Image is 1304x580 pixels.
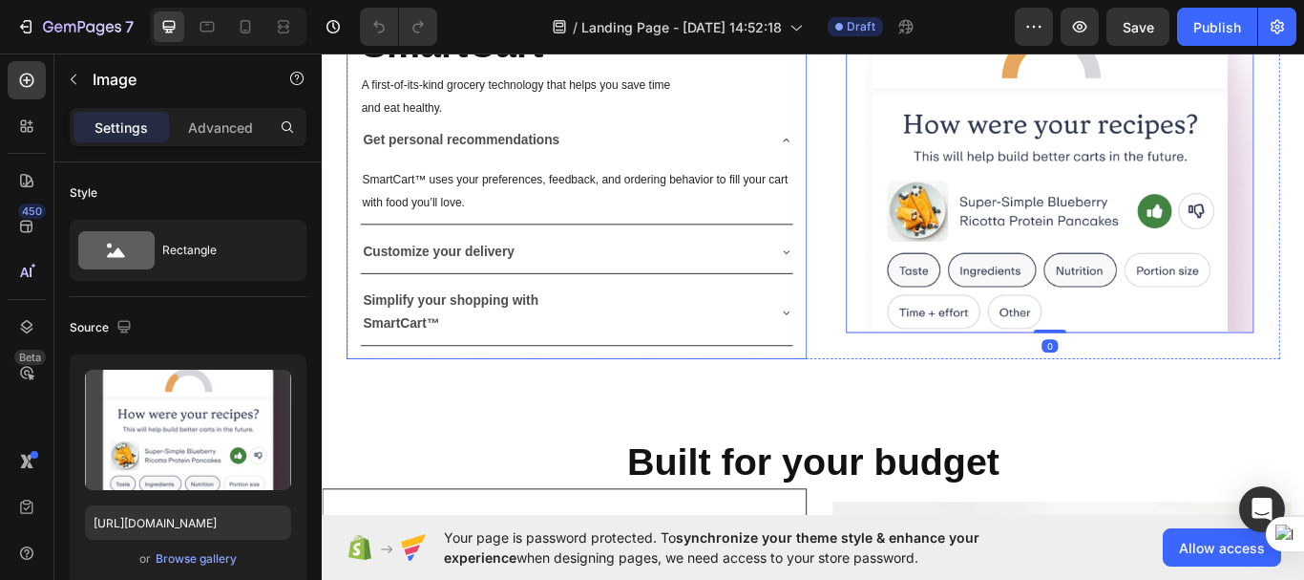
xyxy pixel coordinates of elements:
[85,505,291,540] input: https://example.com/image.jpg
[1106,8,1169,46] button: Save
[1239,486,1285,532] div: Open Intercom Messenger
[93,68,255,91] p: Image
[18,204,46,219] div: 450
[847,18,875,35] span: Draft
[14,350,46,365] div: Beta
[8,8,142,46] button: 7
[156,550,237,568] div: Browse gallery
[444,529,979,566] span: synchronize your theme style & enhance your experience
[70,315,136,341] div: Source
[85,370,291,490] img: preview-image
[581,17,782,37] span: Landing Page - [DATE] 14:52:18
[125,15,134,38] p: 7
[444,527,1054,568] span: Your page is password protected. To when designing pages, we need access to your store password.
[70,184,97,202] div: Style
[1193,17,1241,37] div: Publish
[1163,528,1281,567] button: Allow access
[188,118,253,138] p: Advanced
[322,49,1304,520] iframe: Design area
[1123,19,1154,35] span: Save
[139,548,151,570] span: or
[162,228,279,272] div: Rectangle
[1179,538,1265,558] span: Allow access
[360,8,437,46] div: Undo/Redo
[356,457,790,506] strong: Built for your budget
[839,339,858,354] div: 0
[95,118,148,138] p: Settings
[155,549,238,569] button: Browse gallery
[573,17,578,37] span: /
[1177,8,1257,46] button: Publish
